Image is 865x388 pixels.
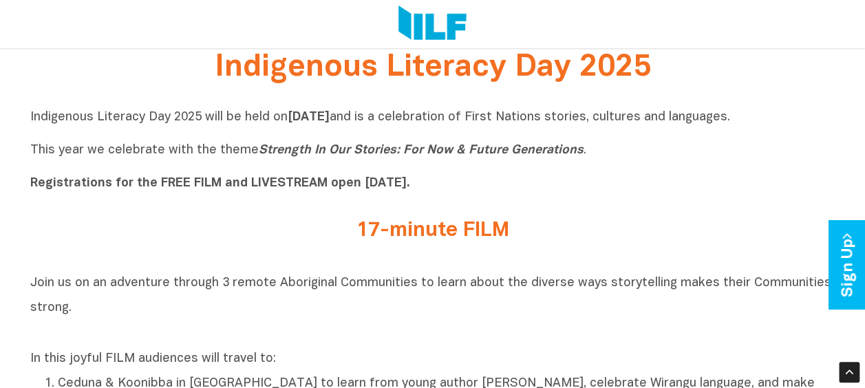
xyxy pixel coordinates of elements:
[30,277,831,314] span: Join us on an adventure through 3 remote Aboriginal Communities to learn about the diverse ways s...
[398,6,467,43] img: Logo
[30,351,835,367] p: In this joyful FILM audiences will travel to:
[259,144,584,156] i: Strength In Our Stories: For Now & Future Generations
[30,177,410,189] b: Registrations for the FREE FILM and LIVESTREAM open [DATE].
[30,109,835,192] p: Indigenous Literacy Day 2025 will be held on and is a celebration of First Nations stories, cultu...
[288,111,330,123] b: [DATE]
[839,362,859,382] div: Scroll Back to Top
[215,54,651,82] span: Indigenous Literacy Day 2025
[175,219,691,242] h2: 17-minute FILM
